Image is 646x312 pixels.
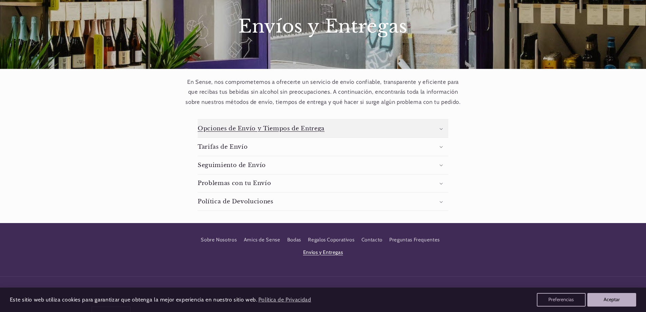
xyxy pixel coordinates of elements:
[198,198,273,205] h3: Política de Devoluciones
[537,293,586,307] button: Preferencias
[287,234,301,246] a: Bodas
[198,138,448,156] summary: Tarifas de Envío
[389,234,440,246] a: Preguntas Frequentes
[244,234,280,246] a: Amics de Sense
[198,125,325,132] h3: Opciones de Envío y Tiempos de Entrega
[198,192,448,210] summary: Política de Devoluciones
[198,162,266,169] h3: Seguimiento de Envío
[198,120,448,137] summary: Opciones de Envío y Tiempos de Entrega
[198,156,448,174] summary: Seguimiento de Envío
[587,293,636,307] button: Aceptar
[308,234,354,246] a: Regalos Coporativos
[303,246,343,258] a: Envíos y Entregas
[201,236,237,246] a: Sobre Nosotros
[198,175,448,192] summary: Problemas con tu Envío
[198,143,248,150] h3: Tarifas de Envío
[120,15,526,38] h1: Envíos y Entregas
[361,234,383,246] a: Contacto
[10,296,257,303] span: Este sitio web utiliza cookies para garantizar que obtenga la mejor experiencia en nuestro sitio ...
[257,294,312,306] a: Política de Privacidad (opens in a new tab)
[184,77,462,107] p: En Sense, nos comprometemos a ofrecerte un servicio de envío confiable, transparente y eficiente ...
[198,180,271,187] h3: Problemas con tu Envío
